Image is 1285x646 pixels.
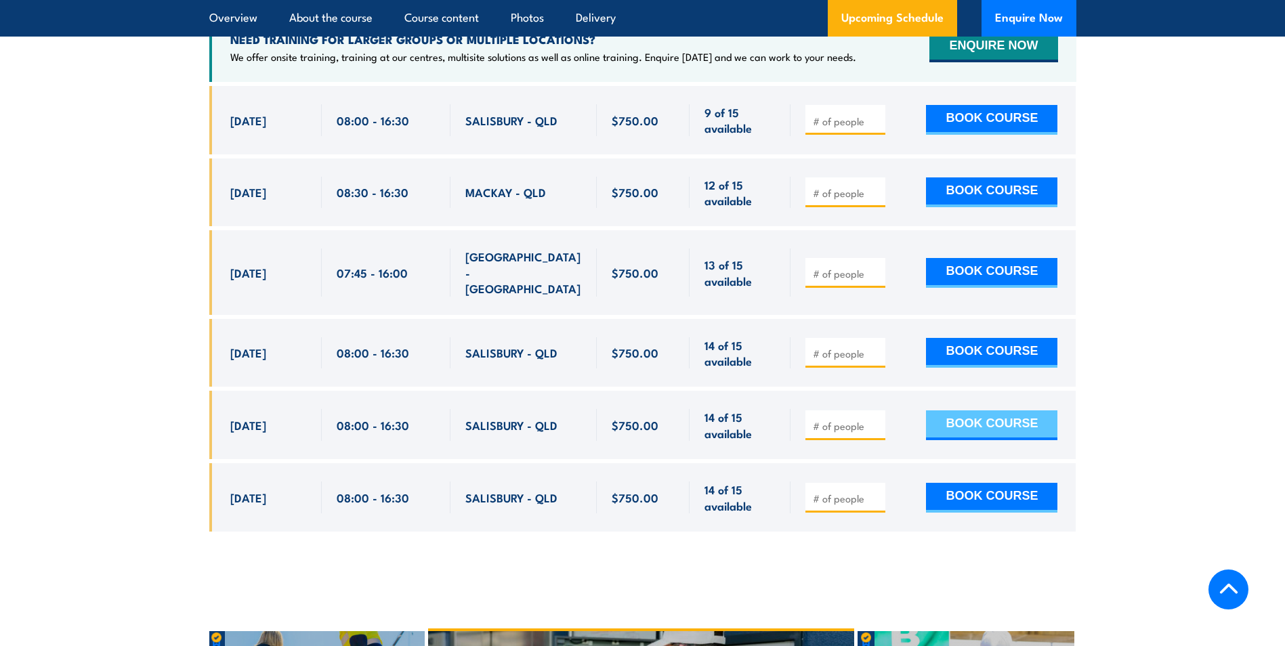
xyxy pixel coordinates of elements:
span: $750.00 [612,265,658,280]
span: 08:00 - 16:30 [337,112,409,128]
span: 14 of 15 available [704,409,776,441]
span: [DATE] [230,184,266,200]
button: BOOK COURSE [926,338,1057,368]
button: BOOK COURSE [926,177,1057,207]
span: $750.00 [612,345,658,360]
span: 14 of 15 available [704,337,776,369]
p: We offer onsite training, training at our centres, multisite solutions as well as online training... [230,50,856,64]
button: ENQUIRE NOW [929,33,1057,62]
span: 08:00 - 16:30 [337,345,409,360]
span: $750.00 [612,490,658,505]
span: [DATE] [230,345,266,360]
span: [GEOGRAPHIC_DATA] - [GEOGRAPHIC_DATA] [465,249,582,296]
input: # of people [813,114,881,128]
input: # of people [813,492,881,505]
input: # of people [813,186,881,200]
h4: NEED TRAINING FOR LARGER GROUPS OR MULTIPLE LOCATIONS? [230,32,856,47]
span: SALISBURY - QLD [465,112,557,128]
span: $750.00 [612,112,658,128]
span: [DATE] [230,417,266,433]
button: BOOK COURSE [926,105,1057,135]
button: BOOK COURSE [926,258,1057,288]
span: [DATE] [230,490,266,505]
span: 12 of 15 available [704,177,776,209]
span: 08:00 - 16:30 [337,417,409,433]
span: MACKAY - QLD [465,184,546,200]
span: 9 of 15 available [704,104,776,136]
span: 13 of 15 available [704,257,776,288]
button: BOOK COURSE [926,483,1057,513]
span: 14 of 15 available [704,481,776,513]
span: $750.00 [612,184,658,200]
input: # of people [813,419,881,433]
input: # of people [813,347,881,360]
span: 08:30 - 16:30 [337,184,408,200]
span: SALISBURY - QLD [465,345,557,360]
span: [DATE] [230,112,266,128]
span: SALISBURY - QLD [465,417,557,433]
span: $750.00 [612,417,658,433]
span: SALISBURY - QLD [465,490,557,505]
input: # of people [813,267,881,280]
button: BOOK COURSE [926,410,1057,440]
span: 08:00 - 16:30 [337,490,409,505]
span: 07:45 - 16:00 [337,265,408,280]
span: [DATE] [230,265,266,280]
